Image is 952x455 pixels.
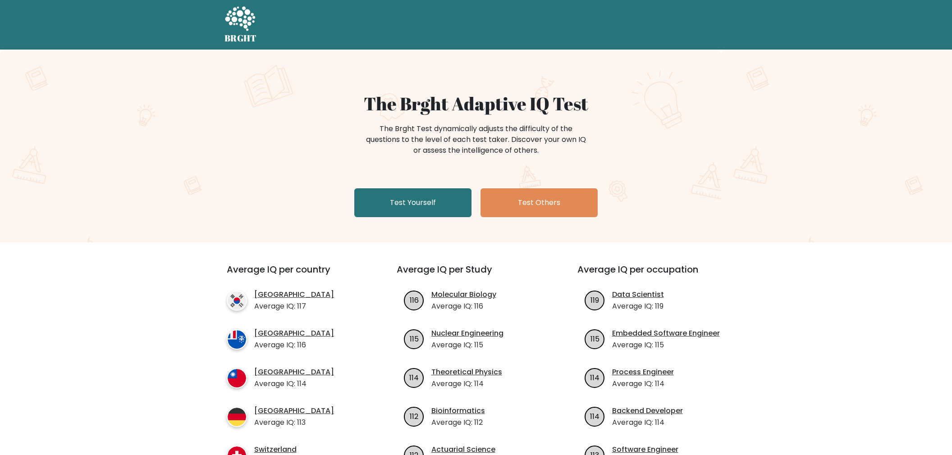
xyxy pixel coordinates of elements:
p: Average IQ: 112 [431,417,485,428]
p: Average IQ: 116 [254,340,334,350]
a: [GEOGRAPHIC_DATA] [254,289,334,300]
a: Backend Developer [612,405,683,416]
h3: Average IQ per occupation [577,264,737,286]
text: 114 [590,411,600,421]
p: Average IQ: 114 [254,378,334,389]
a: Embedded Software Engineer [612,328,720,339]
a: Test Yourself [354,188,471,217]
a: Software Engineer [612,444,678,455]
p: Average IQ: 119 [612,301,664,312]
h3: Average IQ per country [227,264,364,286]
p: Average IQ: 114 [612,378,674,389]
a: Process Engineer [612,367,674,378]
a: Data Scientist [612,289,664,300]
img: country [227,329,247,350]
a: Actuarial Science [431,444,495,455]
a: [GEOGRAPHIC_DATA] [254,328,334,339]
text: 119 [590,295,599,305]
p: Average IQ: 113 [254,417,334,428]
text: 114 [409,372,419,382]
a: Theoretical Physics [431,367,502,378]
a: Molecular Biology [431,289,496,300]
p: Average IQ: 115 [612,340,720,350]
h5: BRGHT [224,33,257,44]
p: Average IQ: 115 [431,340,503,350]
a: [GEOGRAPHIC_DATA] [254,405,334,416]
text: 114 [590,372,600,382]
p: Average IQ: 114 [431,378,502,389]
img: country [227,368,247,388]
a: Switzerland [254,444,306,455]
p: Average IQ: 114 [612,417,683,428]
a: [GEOGRAPHIC_DATA] [254,367,334,378]
img: country [227,407,247,427]
div: The Brght Test dynamically adjusts the difficulty of the questions to the level of each test take... [363,123,589,156]
text: 115 [409,333,418,344]
p: Average IQ: 116 [431,301,496,312]
a: Test Others [481,188,598,217]
a: BRGHT [224,4,257,46]
img: country [227,291,247,311]
text: 115 [590,333,599,344]
p: Average IQ: 117 [254,301,334,312]
h1: The Brght Adaptive IQ Test [256,93,696,114]
text: 116 [409,295,418,305]
text: 112 [410,411,418,421]
h3: Average IQ per Study [397,264,556,286]
a: Bioinformatics [431,405,485,416]
a: Nuclear Engineering [431,328,503,339]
